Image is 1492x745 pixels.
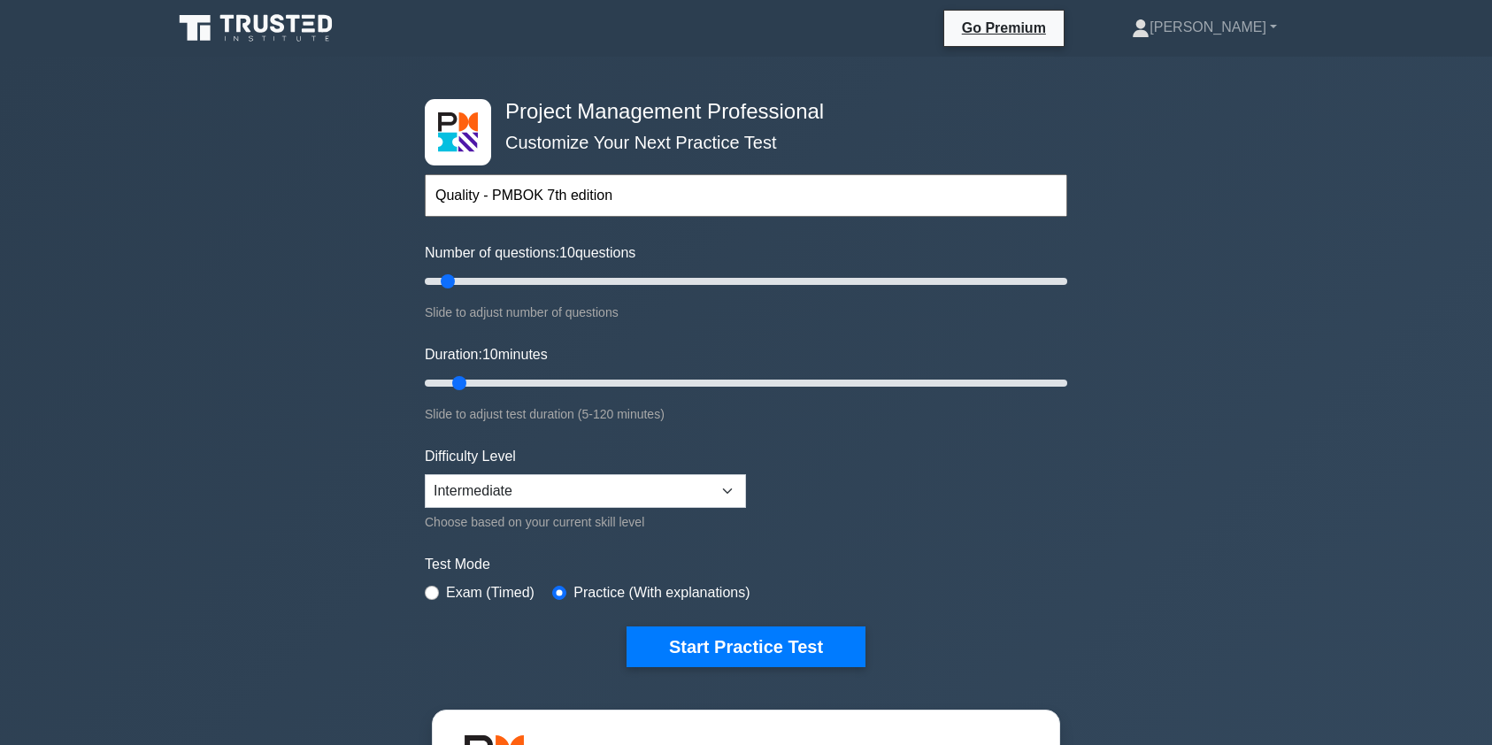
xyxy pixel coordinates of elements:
[446,582,535,603] label: Exam (Timed)
[1089,10,1319,45] a: [PERSON_NAME]
[559,245,575,260] span: 10
[425,403,1067,425] div: Slide to adjust test duration (5-120 minutes)
[498,99,981,125] h4: Project Management Professional
[627,626,865,667] button: Start Practice Test
[425,174,1067,217] input: Start typing to filter on topic or concept...
[425,302,1067,323] div: Slide to adjust number of questions
[425,511,746,533] div: Choose based on your current skill level
[425,242,635,264] label: Number of questions: questions
[425,554,1067,575] label: Test Mode
[425,446,516,467] label: Difficulty Level
[425,344,548,365] label: Duration: minutes
[951,17,1057,39] a: Go Premium
[573,582,750,603] label: Practice (With explanations)
[482,347,498,362] span: 10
